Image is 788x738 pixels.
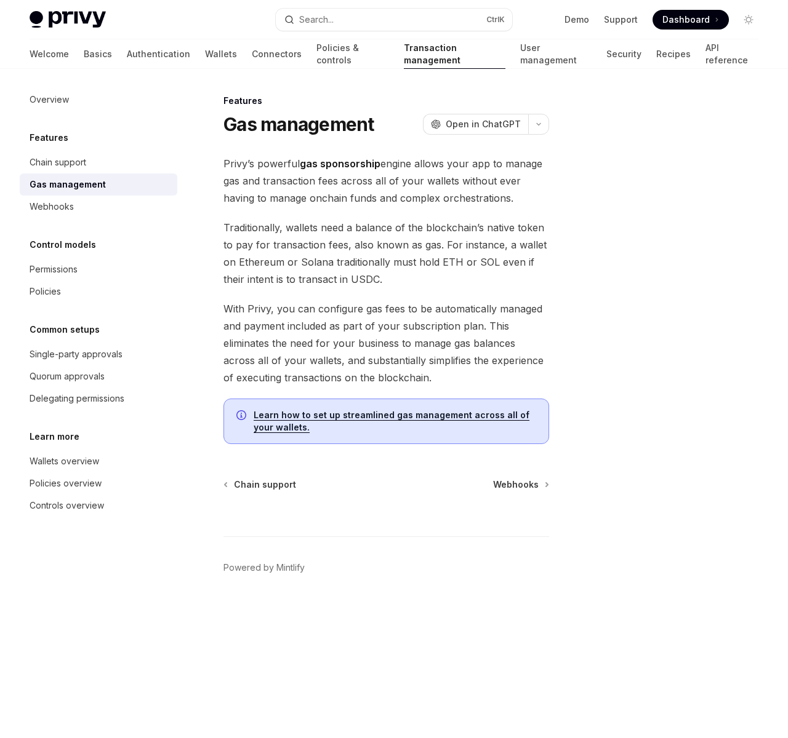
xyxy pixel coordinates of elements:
a: Overview [20,89,177,111]
a: API reference [706,39,758,69]
span: Webhooks [493,478,539,491]
div: Policies [30,284,61,299]
div: Controls overview [30,498,104,513]
img: light logo [30,11,106,28]
a: Wallets overview [20,450,177,472]
a: Delegating permissions [20,387,177,410]
a: Chain support [225,478,296,491]
a: Policies overview [20,472,177,494]
strong: gas sponsorship [300,157,380,170]
span: Traditionally, wallets need a balance of the blockchain’s native token to pay for transaction fee... [223,219,549,288]
span: Dashboard [662,14,710,26]
a: Support [604,14,638,26]
div: Gas management [30,177,106,192]
a: Basics [84,39,112,69]
svg: Info [236,410,249,423]
a: Connectors [252,39,302,69]
div: Quorum approvals [30,369,105,384]
a: Security [606,39,641,69]
a: Single-party approvals [20,343,177,365]
a: Webhooks [493,478,548,491]
a: Quorum approvals [20,365,177,387]
a: Controls overview [20,494,177,517]
div: Search... [299,12,334,27]
div: Webhooks [30,199,74,214]
a: Welcome [30,39,69,69]
a: Dashboard [653,10,729,30]
div: Policies overview [30,476,102,491]
a: Demo [565,14,589,26]
button: Toggle dark mode [739,10,758,30]
div: Overview [30,92,69,107]
a: Wallets [205,39,237,69]
h1: Gas management [223,113,374,135]
button: Open in ChatGPT [423,114,528,135]
button: Search...CtrlK [276,9,512,31]
span: Open in ChatGPT [446,118,521,130]
a: Transaction management [404,39,505,69]
a: Webhooks [20,196,177,218]
div: Permissions [30,262,78,277]
a: Chain support [20,151,177,173]
a: Learn how to set up streamlined gas management across all of your wallets. [254,410,529,433]
h5: Control models [30,237,96,252]
a: Powered by Mintlify [223,561,305,574]
span: Chain support [234,478,296,491]
a: Policies [20,280,177,303]
span: Privy’s powerful engine allows your app to manage gas and transaction fees across all of your wal... [223,155,549,207]
div: Features [223,95,549,107]
h5: Features [30,130,68,145]
div: Wallets overview [30,454,99,469]
h5: Learn more [30,429,79,444]
span: With Privy, you can configure gas fees to be automatically managed and payment included as part o... [223,300,549,386]
a: Permissions [20,258,177,280]
span: Ctrl K [486,15,505,25]
a: Gas management [20,173,177,196]
div: Delegating permissions [30,391,124,406]
a: Policies & controls [316,39,389,69]
div: Chain support [30,155,86,170]
a: Authentication [127,39,190,69]
div: Single-party approvals [30,347,123,362]
h5: Common setups [30,322,100,337]
a: User management [520,39,592,69]
a: Recipes [656,39,691,69]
